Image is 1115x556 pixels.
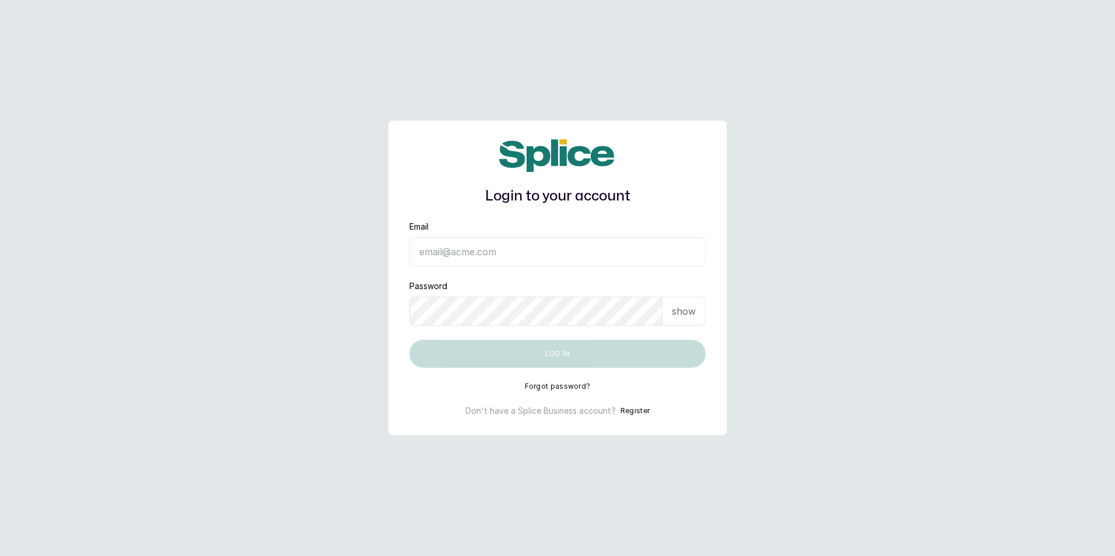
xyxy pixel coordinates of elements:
label: Password [409,280,447,292]
p: Don't have a Splice Business account? [465,405,616,417]
h1: Login to your account [409,186,706,207]
p: show [672,304,696,318]
button: Register [620,405,650,417]
label: Email [409,221,429,233]
button: Log in [409,340,706,368]
button: Forgot password? [525,382,591,391]
input: email@acme.com [409,237,706,266]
